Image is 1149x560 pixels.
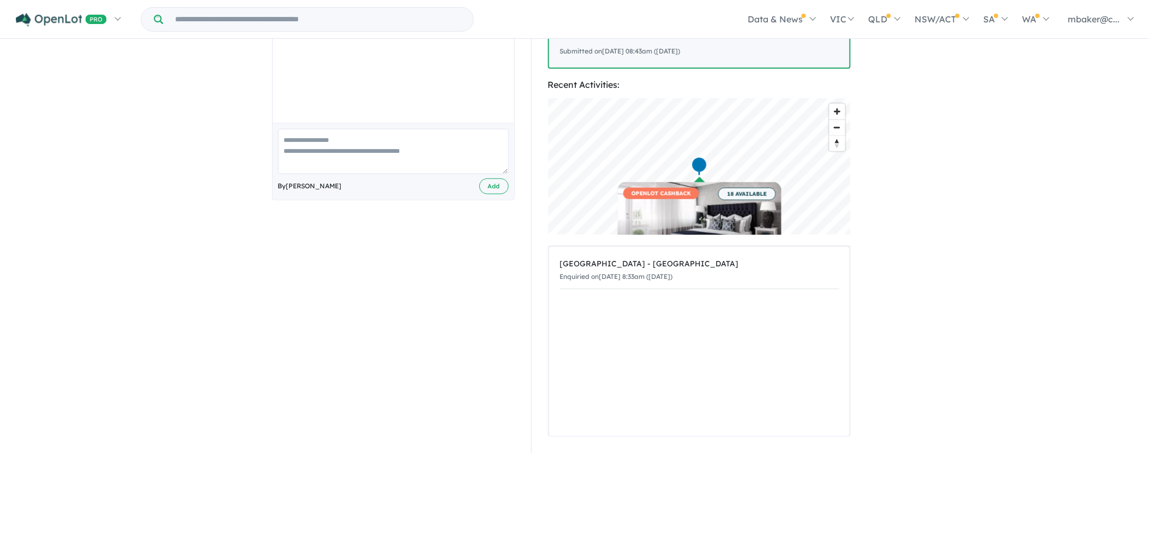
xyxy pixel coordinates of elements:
small: Enquiried on [DATE] 8:33am ([DATE]) [560,272,673,281]
span: 18 AVAILABLE [718,188,776,200]
button: Add [479,178,509,194]
a: OPENLOT CASHBACK 18 AVAILABLE [618,182,781,264]
input: Try estate name, suburb, builder or developer [165,8,471,31]
div: Recent Activities: [548,78,851,92]
span: Zoom out [829,120,845,135]
button: Reset bearing to north [829,135,845,151]
img: Openlot PRO Logo White [16,13,107,27]
button: Zoom out [829,120,845,135]
span: Reset bearing to north [829,136,845,151]
button: Zoom in [829,104,845,120]
a: [GEOGRAPHIC_DATA] - [GEOGRAPHIC_DATA]Enquiried on[DATE] 8:33am ([DATE]) [560,252,839,290]
span: OPENLOT CASHBACK [623,188,699,199]
canvas: Map [548,98,851,235]
span: mbaker@c... [1068,14,1120,25]
div: Map marker [691,157,707,177]
span: By [PERSON_NAME] [278,181,342,192]
div: Submitted on [DATE] 08:43am ([DATE]) [560,46,839,57]
div: [GEOGRAPHIC_DATA] - [GEOGRAPHIC_DATA] [560,258,839,271]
